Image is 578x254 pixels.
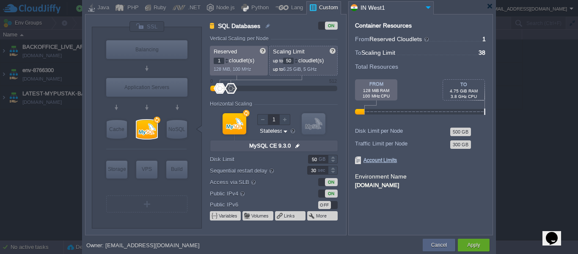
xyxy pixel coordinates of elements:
[451,129,470,135] button: 500 GB
[137,120,157,139] div: SQL Databases
[361,49,395,56] span: Scaling Limit
[210,155,296,164] label: Disk Limit
[284,212,296,219] button: Links
[166,161,187,178] div: Build
[289,2,303,14] div: Lang
[167,120,187,139] div: NoSQL
[106,40,187,59] div: Balancing
[273,58,283,63] span: up to
[318,201,331,209] div: OFF
[214,2,235,14] div: Node.js
[214,48,237,55] span: Reserved
[431,241,447,249] button: Cancel
[136,161,157,178] div: VPS
[106,161,127,179] div: Storage Containers
[482,36,486,42] span: 1
[166,161,187,179] div: Build Node
[355,36,369,42] span: From
[125,2,139,14] div: PHP
[355,140,450,147] div: Traffic Limit per Node
[355,156,397,164] span: Account Limits
[355,81,397,87] div: FROM
[319,155,327,163] div: GB
[210,200,296,209] label: Public IPv6
[214,55,265,64] p: cloudlet(s)
[273,48,305,55] span: Scaling Limit
[106,161,127,178] div: Storage
[467,241,480,249] button: Apply
[107,120,127,139] div: Cache
[443,82,484,87] div: TO
[325,22,338,30] div: ON
[355,22,412,29] div: Container Resources
[325,178,338,186] div: ON
[451,142,470,148] button: 300 GB
[219,212,238,219] button: Variables
[251,212,270,219] button: Volumes
[355,49,361,56] span: To
[355,62,398,71] span: Total Resources
[316,212,328,219] button: More
[210,177,296,187] label: Access via SLB
[151,2,166,14] div: Ruby
[369,36,430,42] span: Reserved Cloudlets
[210,36,271,42] div: Vertical Scaling per Node
[210,166,296,175] label: Sequential restart delay
[325,190,338,198] div: ON
[542,220,570,246] iframe: chat widget
[318,166,327,174] div: sec
[214,67,251,72] span: 128 MiB, 100 MHz
[317,2,338,14] div: Custom
[95,2,109,14] div: Java
[329,78,337,84] div: 512
[479,49,485,56] span: 38
[355,173,407,180] label: Environment Name
[283,67,317,72] span: 6.25 GiB, 5 GHz
[106,78,187,97] div: Application Servers
[210,78,213,84] div: 0
[355,181,486,188] div: [DOMAIN_NAME]
[249,2,269,14] div: Python
[355,128,450,134] div: Disk Limit per Node
[167,120,187,139] div: NoSQL Databases
[185,2,201,14] div: .NET
[273,67,283,72] span: up to
[210,101,254,107] div: Horizontal Scaling
[106,195,187,212] div: Create New Layer
[210,189,296,198] label: Public IPv4
[86,242,200,248] div: Owner: [EMAIL_ADDRESS][DOMAIN_NAME]
[136,161,157,179] div: Elastic VPS
[106,40,187,59] div: Load Balancer
[273,55,335,64] p: cloudlet(s)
